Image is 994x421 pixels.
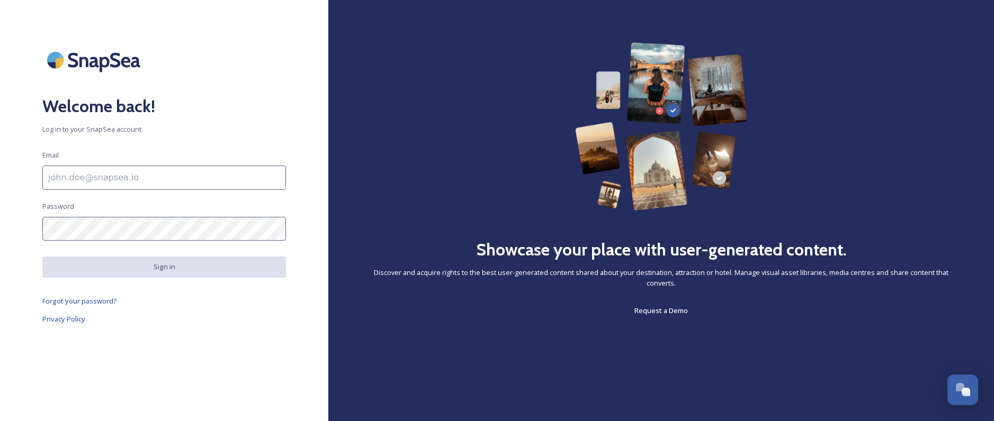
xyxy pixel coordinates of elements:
[476,237,847,262] h2: Showcase your place with user-generated content.
[42,296,117,306] span: Forgot your password?
[371,268,952,288] span: Discover and acquire rights to the best user-generated content shared about your destination, att...
[42,295,286,307] a: Forgot your password?
[42,166,286,190] input: john.doe@snapsea.io
[42,202,74,212] span: Password
[42,124,286,134] span: Log in to your SnapSea account
[42,94,286,119] h2: Welcome back!
[42,150,59,160] span: Email
[947,374,978,405] button: Open Chat
[42,257,286,277] button: Sign in
[575,42,747,211] img: 63b42ca75bacad526042e722_Group%20154-p-800.png
[42,314,85,324] span: Privacy Policy
[42,313,286,325] a: Privacy Policy
[634,306,688,315] span: Request a Demo
[634,304,688,317] a: Request a Demo
[42,42,148,78] img: SnapSea Logo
